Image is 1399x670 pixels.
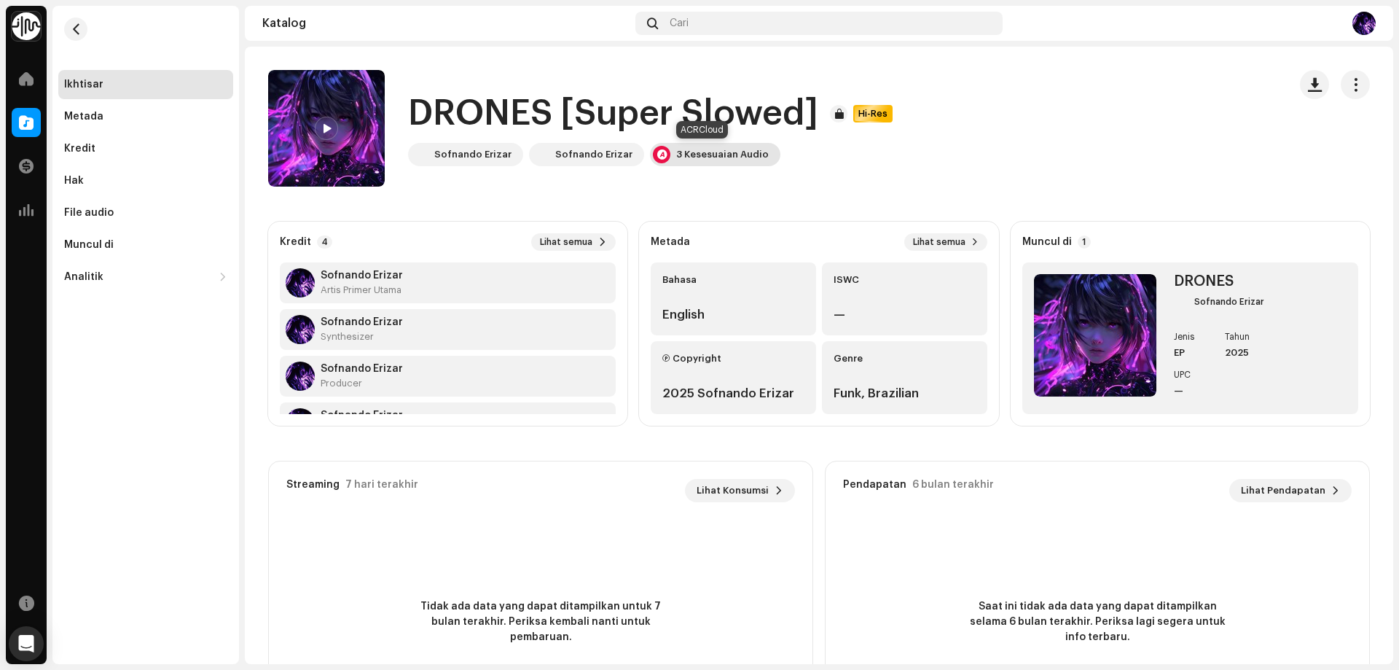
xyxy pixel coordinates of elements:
[408,90,818,137] h1: DRONES [Super Slowed]
[966,599,1228,645] span: Saat ini tidak ada data yang dapat ditampilkan selama 6 bulan terakhir. Periksa lagi segera untuk...
[286,408,315,437] img: ff181edc-1db7-40c3-804d-82945dd07632
[64,111,103,122] div: Metada
[280,236,311,248] strong: Kredit
[662,385,804,402] div: 2025 Sofnando Erizar
[834,353,976,365] div: Genre
[834,306,976,324] div: —
[411,146,428,163] img: 2c60cf88-d7ce-4783-b040-f2c863d21ab2
[262,17,630,29] div: Katalog
[1352,12,1376,35] img: 447d8518-ca6d-4be0-9ef6-736020de5490
[662,353,804,365] div: Ⓟ Copyright
[12,12,41,41] img: 0f74c21f-6d1c-4dbc-9196-dbddad53419e
[1174,370,1213,379] div: UPC
[662,274,804,286] div: Bahasa
[1241,476,1325,505] span: Lihat Pendapatan
[9,626,44,661] div: Open Intercom Messenger
[434,149,512,160] div: Sofnando Erizar
[58,262,233,292] re-m-nav-dropdown: Analitik
[64,207,114,219] div: File audio
[58,134,233,163] re-m-nav-item: Kredit
[531,233,616,251] button: Lihat semua
[321,331,403,343] div: Synthesizer
[662,306,804,324] div: English
[651,236,690,248] strong: Metada
[1225,347,1264,359] div: 2025
[1229,479,1352,502] button: Lihat Pendapatan
[1174,295,1188,309] img: 2c60cf88-d7ce-4783-b040-f2c863d21ab2
[345,479,418,491] div: 7 hari terakhir
[676,149,769,160] div: 3 Kesesuaian Audio
[855,108,891,120] span: Hi-Res
[834,274,976,286] div: ISWC
[321,284,403,296] div: Artis Primer Utama
[409,599,672,645] span: Tidak ada data yang dapat ditampilkan untuk 7 bulan terakhir. Periksa kembali nanti untuk pembaruan.
[286,362,315,391] img: 2c60cf88-d7ce-4783-b040-f2c863d21ab2
[1174,385,1213,397] div: —
[321,378,403,389] div: Producer
[321,363,403,375] strong: Sofnando Erizar
[286,479,340,491] div: Streaming
[1022,236,1072,248] strong: Muncul di
[540,236,592,248] span: Lihat semua
[1174,274,1264,289] div: DRONES
[1174,332,1213,341] div: Jenis
[1078,235,1091,249] p-badge: 1
[912,479,994,491] div: 6 bulan terakhir
[913,236,965,248] span: Lihat semua
[843,479,906,491] div: Pendapatan
[532,146,549,163] img: 16a03763-3518-4d74-8032-4de32c67e56e
[58,198,233,227] re-m-nav-item: File audio
[670,17,689,29] span: Cari
[64,143,95,155] div: Kredit
[64,239,114,251] div: Muncul di
[1034,274,1156,397] img: bec559dd-97fe-433f-81ec-1ec7427a7a34
[685,479,795,502] button: Lihat Konsumsi
[64,271,103,283] div: Analitik
[317,235,332,249] p-badge: 4
[58,70,233,99] re-m-nav-item: Ikhtisar
[904,233,987,251] button: Lihat semua
[321,316,403,328] strong: Sofnando Erizar
[321,410,413,421] strong: Sofnando Erizar
[64,79,103,90] div: Ikhtisar
[58,230,233,260] re-m-nav-item: Muncul di
[58,102,233,131] re-m-nav-item: Metada
[321,270,403,281] strong: Sofnando Erizar
[268,70,385,187] img: bec559dd-97fe-433f-81ec-1ec7427a7a34
[834,385,976,402] div: Funk, Brazilian
[286,315,315,344] img: 2c60cf88-d7ce-4783-b040-f2c863d21ab2
[697,476,769,505] span: Lihat Konsumsi
[64,175,84,187] div: Hak
[1174,347,1213,359] div: EP
[58,166,233,195] re-m-nav-item: Hak
[555,149,632,160] div: Sofnando Erizar
[1225,332,1264,341] div: Tahun
[286,268,315,297] img: 2c60cf88-d7ce-4783-b040-f2c863d21ab2
[1194,296,1264,308] div: Sofnando Erizar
